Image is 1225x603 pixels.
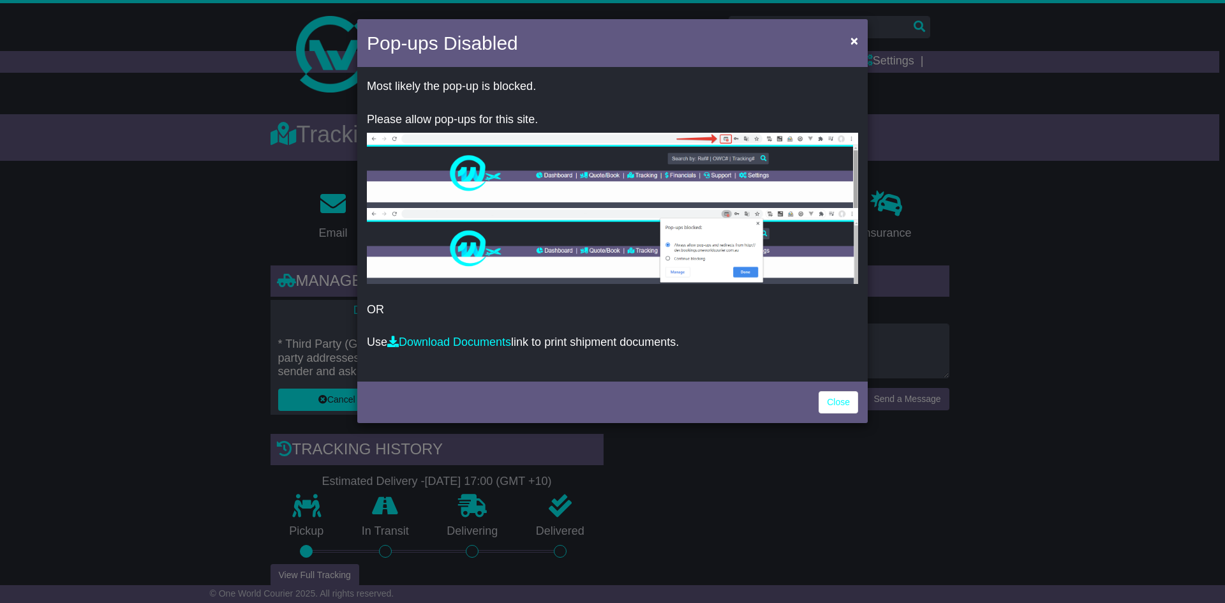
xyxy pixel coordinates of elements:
[850,33,858,48] span: ×
[367,29,518,57] h4: Pop-ups Disabled
[367,208,858,284] img: allow-popup-2.png
[844,27,865,54] button: Close
[367,80,858,94] p: Most likely the pop-up is blocked.
[819,391,858,413] a: Close
[367,133,858,208] img: allow-popup-1.png
[357,70,868,378] div: OR
[367,336,858,350] p: Use link to print shipment documents.
[387,336,511,348] a: Download Documents
[367,113,858,127] p: Please allow pop-ups for this site.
